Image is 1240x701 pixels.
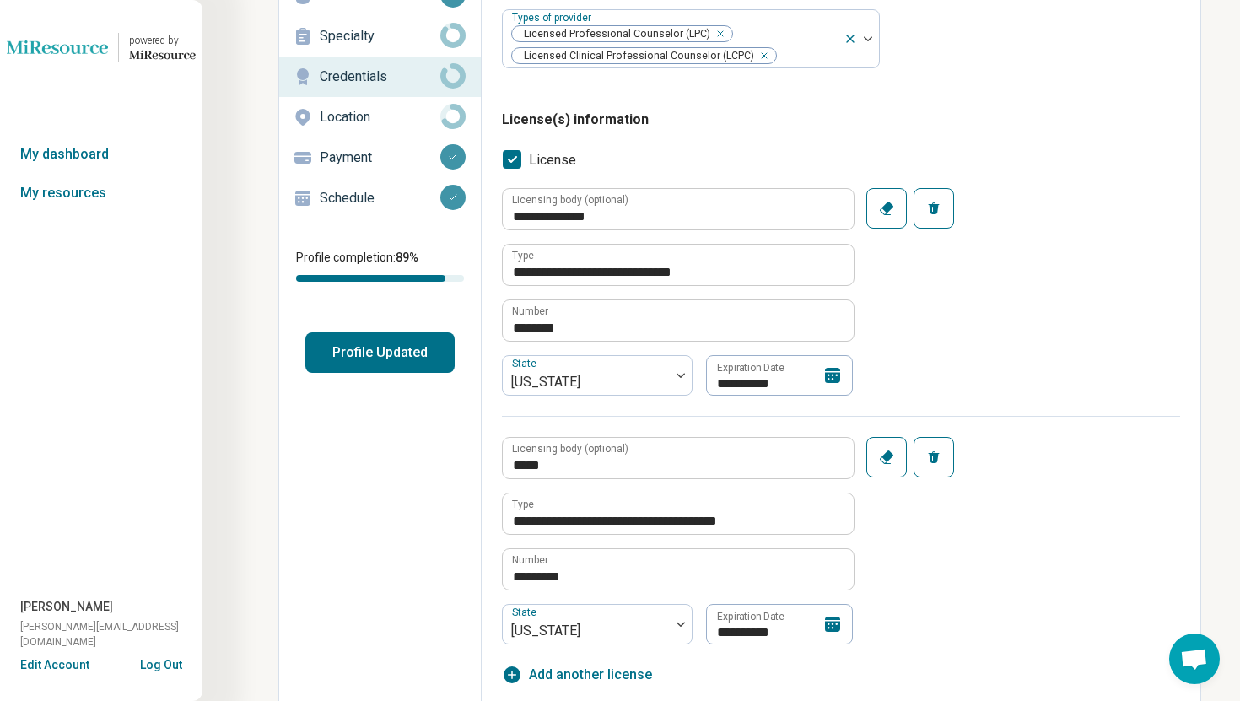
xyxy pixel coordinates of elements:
p: Credentials [320,67,440,87]
label: Types of provider [512,12,595,24]
label: Licensing body (optional) [512,444,628,454]
p: Specialty [320,26,440,46]
label: Number [512,306,548,316]
label: Number [512,555,548,565]
img: Cub [7,27,108,67]
a: Open chat [1169,634,1220,684]
p: Schedule [320,188,440,208]
a: Payment [279,138,481,178]
button: Add another license [502,665,652,685]
span: Licensed Professional Counselor (LPC) [512,26,715,42]
a: Credentials [279,57,481,97]
label: State [512,359,540,370]
p: Payment [320,148,440,168]
a: Location [279,97,481,138]
span: [PERSON_NAME] [20,598,113,616]
span: Add another license [529,665,652,685]
label: Licensing body (optional) [512,195,628,205]
input: credential.licenses.1.name [503,493,854,534]
span: License [529,150,576,170]
span: 89 % [396,251,418,264]
h3: License(s) information [502,110,1180,130]
div: powered by [129,33,196,48]
button: Profile Updated [305,332,455,373]
span: Licensed Clinical Professional Counselor (LCPC) [512,48,759,64]
label: Type [512,499,534,510]
input: credential.licenses.0.name [503,245,854,285]
div: Profile completion [296,275,464,282]
label: Type [512,251,534,261]
a: Cubpowered by [7,27,196,67]
p: Location [320,107,440,127]
button: Log Out [140,656,182,670]
label: State [512,607,540,619]
div: Profile completion: [279,239,481,292]
button: Edit Account [20,656,89,674]
a: Schedule [279,178,481,218]
span: [PERSON_NAME][EMAIL_ADDRESS][DOMAIN_NAME] [20,619,202,650]
a: Specialty [279,16,481,57]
